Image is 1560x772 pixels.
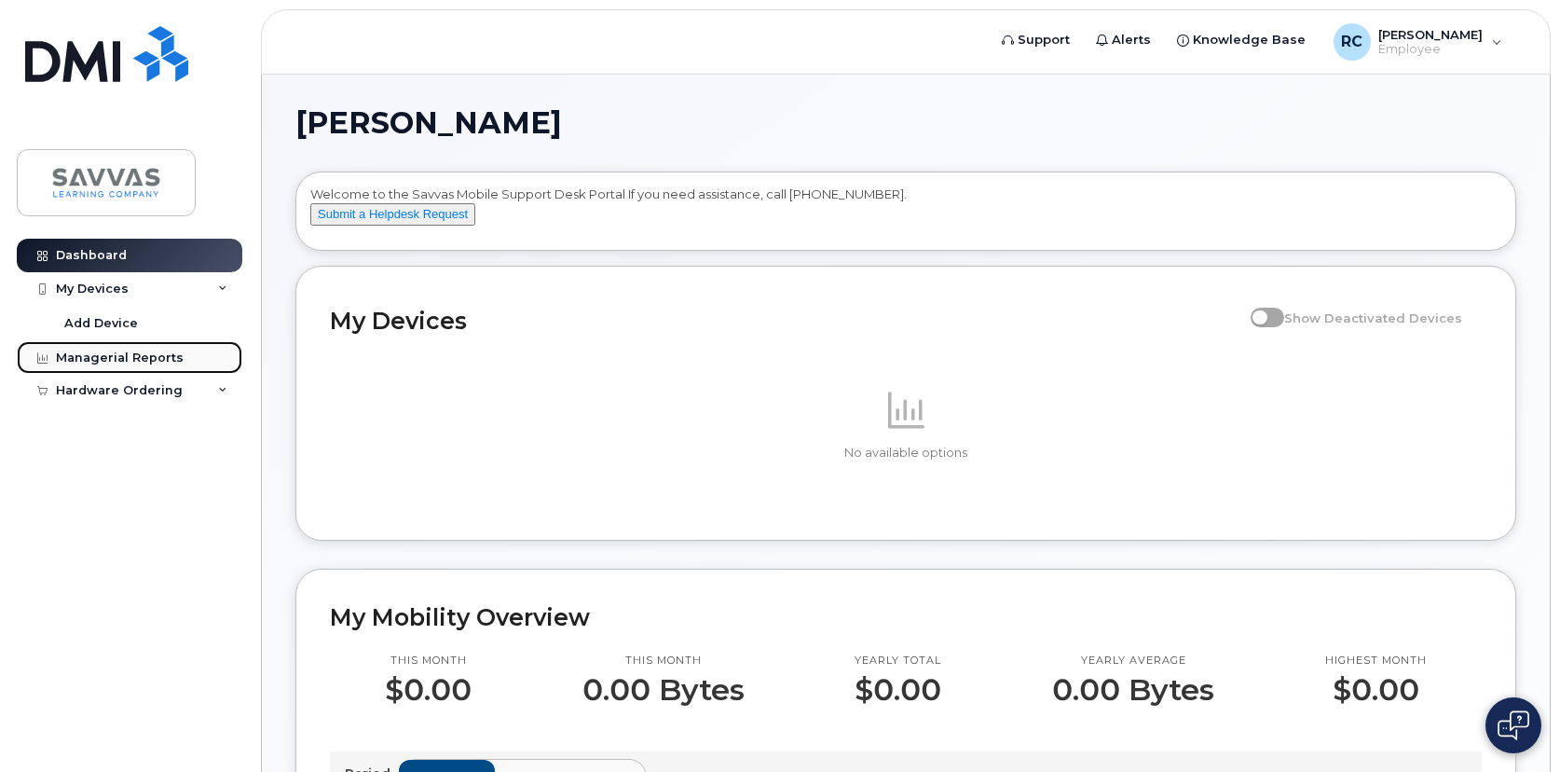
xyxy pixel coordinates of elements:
[310,203,475,227] button: Submit a Helpdesk Request
[855,673,941,707] p: $0.00
[855,654,941,669] p: Yearly total
[330,445,1482,462] p: No available options
[310,206,475,221] a: Submit a Helpdesk Request
[1284,310,1462,325] span: Show Deactivated Devices
[1052,673,1214,707] p: 0.00 Bytes
[1325,673,1427,707] p: $0.00
[330,307,1241,335] h2: My Devices
[310,186,1501,243] div: Welcome to the Savvas Mobile Support Desk Portal If you need assistance, call [PHONE_NUMBER].
[582,654,745,669] p: This month
[582,673,745,707] p: 0.00 Bytes
[1251,300,1266,315] input: Show Deactivated Devices
[385,673,472,707] p: $0.00
[385,654,472,669] p: This month
[330,603,1482,631] h2: My Mobility Overview
[1325,654,1427,669] p: Highest month
[1498,710,1529,740] img: Open chat
[295,109,562,137] span: [PERSON_NAME]
[1052,654,1214,669] p: Yearly average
